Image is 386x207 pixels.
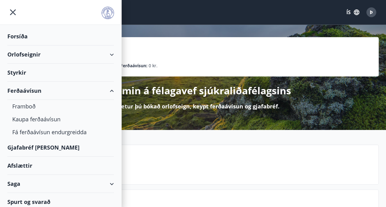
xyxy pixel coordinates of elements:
[95,84,291,97] p: Velkomin á félagavef sjúkraliðafélagsins
[12,100,109,113] div: Framboð
[149,62,158,69] span: 0 kr.
[120,62,147,69] p: Ferðaávísun :
[7,45,114,64] div: Orlofseignir
[7,64,114,82] div: Styrkir
[102,7,114,19] img: union_logo
[12,126,109,139] div: Fá ferðaávísun endurgreidda
[7,157,114,175] div: Afslættir
[364,5,379,20] button: Þ
[53,160,373,171] p: Næstu helgi
[7,139,114,157] div: Gjafabréf [PERSON_NAME]
[12,113,109,126] div: Kaupa ferðaávísun
[370,9,373,16] span: Þ
[7,175,114,193] div: Saga
[7,27,114,45] div: Forsíða
[7,7,18,18] button: menu
[343,7,363,18] button: ÍS
[107,102,279,110] p: Hér getur þú bókað orlofseign, keypt ferðaávísun og gjafabréf.
[7,82,114,100] div: Ferðaávísun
